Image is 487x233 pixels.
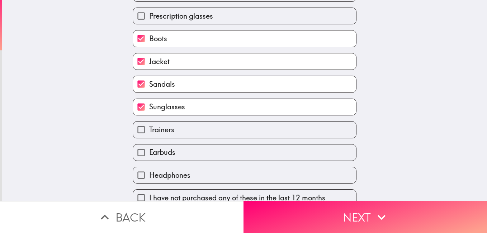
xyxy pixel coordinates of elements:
span: Sunglasses [149,102,185,112]
button: Next [243,201,487,233]
button: Earbuds [133,144,356,161]
button: Boots [133,30,356,47]
span: Headphones [149,170,190,180]
span: Prescription glasses [149,11,213,21]
button: I have not purchased any of these in the last 12 months [133,190,356,206]
span: Trainers [149,125,174,135]
button: Jacket [133,53,356,70]
span: Jacket [149,57,170,67]
span: Sandals [149,79,175,89]
span: Earbuds [149,147,175,157]
button: Trainers [133,122,356,138]
span: I have not purchased any of these in the last 12 months [149,193,325,203]
button: Sandals [133,76,356,92]
span: Boots [149,34,167,44]
button: Sunglasses [133,99,356,115]
button: Headphones [133,167,356,183]
button: Prescription glasses [133,8,356,24]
